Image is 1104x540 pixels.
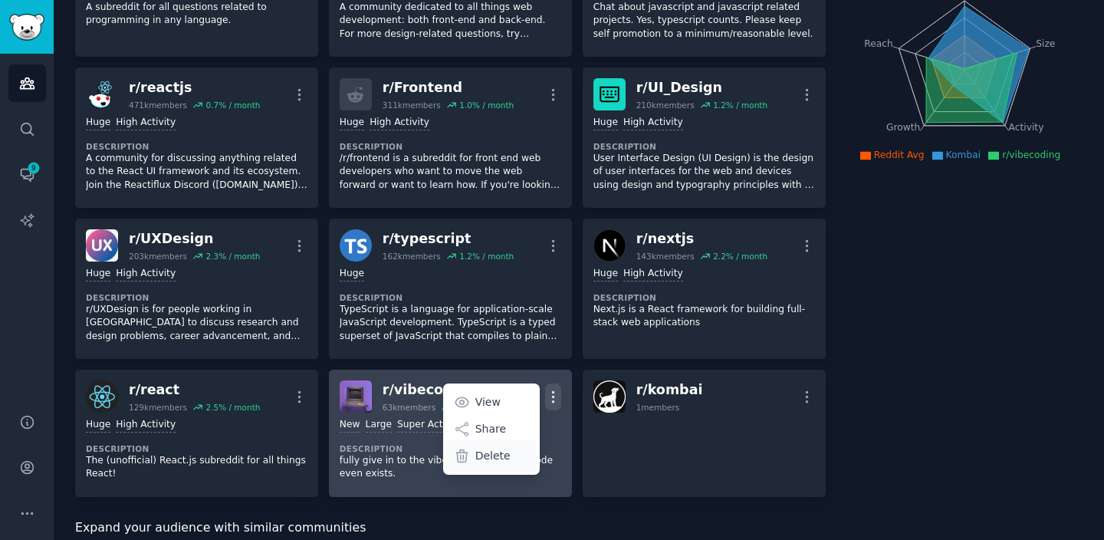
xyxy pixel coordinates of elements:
[593,78,626,110] img: UI_Design
[86,418,110,433] div: Huge
[593,152,815,193] p: User Interface Design (UI Design) is the design of user interfaces for the web and devices using ...
[370,116,429,130] div: High Activity
[129,251,187,262] div: 203k members
[593,116,618,130] div: Huge
[340,141,561,152] dt: Description
[475,421,506,437] p: Share
[329,67,572,208] a: r/Frontend311kmembers1.0% / monthHugeHigh ActivityDescription/r/frontend is a subreddit for front...
[27,163,41,173] span: 9
[593,229,626,262] img: nextjs
[1036,38,1055,48] tspan: Size
[593,1,815,41] p: Chat about javascript and javascript related projects. Yes, typescript counts. Please keep self p...
[946,150,981,160] span: Kombai
[593,267,618,282] div: Huge
[340,443,561,454] dt: Description
[593,292,815,303] dt: Description
[86,303,307,344] p: r/UXDesign is for people working in [GEOGRAPHIC_DATA] to discuss research and design problems, ca...
[636,78,767,97] div: r/ UI_Design
[86,229,118,262] img: UXDesign
[874,150,925,160] span: Reddit Avg
[383,100,441,110] div: 311k members
[636,402,680,413] div: 1 members
[383,78,514,97] div: r/ Frontend
[129,380,260,400] div: r/ react
[623,116,683,130] div: High Activity
[475,448,511,464] p: Delete
[86,380,118,413] img: react
[593,141,815,152] dt: Description
[129,78,260,97] div: r/ reactjs
[459,251,514,262] div: 1.2 % / month
[593,380,626,413] img: kombai
[340,267,364,282] div: Huge
[8,156,46,193] a: 9
[383,380,514,400] div: r/ vibecoding
[116,116,176,130] div: High Activity
[340,152,561,193] p: /r/frontend is a subreddit for front end web developers who want to move the web forward or want ...
[86,454,307,481] p: The (unofficial) React.js subreddit for all things React!
[445,386,537,418] a: View
[383,402,435,413] div: 63k members
[475,394,501,410] p: View
[86,443,307,454] dt: Description
[86,141,307,152] dt: Description
[864,38,893,48] tspan: Reach
[116,418,176,433] div: High Activity
[340,380,372,413] img: vibecoding
[86,1,307,28] p: A subreddit for all questions related to programming in any language.
[583,219,826,359] a: nextjsr/nextjs143kmembers2.2% / monthHugeHigh ActivityDescriptionNext.js is a React framework for...
[86,152,307,193] p: A community for discussing anything related to the React UI framework and its ecosystem. Join the...
[459,100,514,110] div: 1.0 % / month
[75,370,318,497] a: reactr/react129kmembers2.5% / monthHugeHigh ActivityDescriptionThe (unofficial) React.js subreddi...
[9,14,44,41] img: GummySearch logo
[86,292,307,303] dt: Description
[383,229,514,249] div: r/ typescript
[583,67,826,208] a: UI_Designr/UI_Design210kmembers1.2% / monthHugeHigh ActivityDescriptionUser Interface Design (UI ...
[340,418,360,433] div: New
[329,219,572,359] a: typescriptr/typescript162kmembers1.2% / monthHugeDescriptionTypeScript is a language for applicat...
[86,267,110,282] div: Huge
[340,292,561,303] dt: Description
[713,100,767,110] div: 1.2 % / month
[1008,122,1043,133] tspan: Activity
[129,402,187,413] div: 129k members
[636,100,695,110] div: 210k members
[340,1,561,41] p: A community dedicated to all things web development: both front-end and back-end. For more design...
[116,267,176,282] div: High Activity
[205,402,260,413] div: 2.5 % / month
[397,418,457,433] div: Super Active
[340,229,372,262] img: typescript
[583,370,826,497] a: kombair/kombai1members
[623,267,683,282] div: High Activity
[340,303,561,344] p: TypeScript is a language for application-scale JavaScript development. TypeScript is a typed supe...
[593,303,815,330] p: Next.js is a React framework for building full-stack web applications
[366,418,392,433] div: Large
[636,251,695,262] div: 143k members
[75,67,318,208] a: reactjsr/reactjs471kmembers0.7% / monthHugeHigh ActivityDescriptionA community for discussing any...
[340,116,364,130] div: Huge
[75,219,318,359] a: UXDesignr/UXDesign203kmembers2.3% / monthHugeHigh ActivityDescriptionr/UXDesign is for people wor...
[636,380,703,400] div: r/ kombai
[886,122,920,133] tspan: Growth
[713,251,767,262] div: 2.2 % / month
[129,100,187,110] div: 471k members
[383,251,441,262] div: 162k members
[1002,150,1060,160] span: r/vibecoding
[86,78,118,110] img: reactjs
[329,370,572,497] a: vibecodingr/vibecoding63kmembers47.7% / monthViewShareDeleteNewLargeSuper ActiveDescriptionfully ...
[340,454,561,481] p: fully give in to the vibes. forget that the code even exists.
[86,116,110,130] div: Huge
[129,229,260,249] div: r/ UXDesign
[75,519,366,538] span: Expand your audience with similar communities
[636,229,767,249] div: r/ nextjs
[205,251,260,262] div: 2.3 % / month
[205,100,260,110] div: 0.7 % / month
